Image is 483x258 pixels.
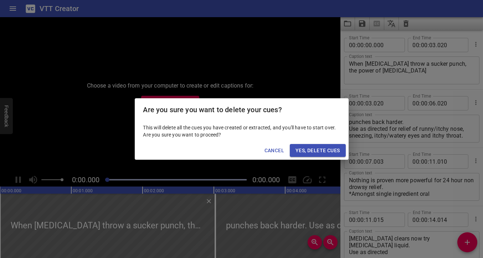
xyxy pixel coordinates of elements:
[262,144,287,157] button: Cancel
[264,146,284,155] span: Cancel
[143,104,340,115] h2: Are you sure you want to delete your cues?
[135,121,349,141] div: This will delete all the cues you have created or extracted, and you'll have to start over. Are y...
[290,144,345,157] button: Yes, Delete Cues
[296,146,340,155] span: Yes, Delete Cues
